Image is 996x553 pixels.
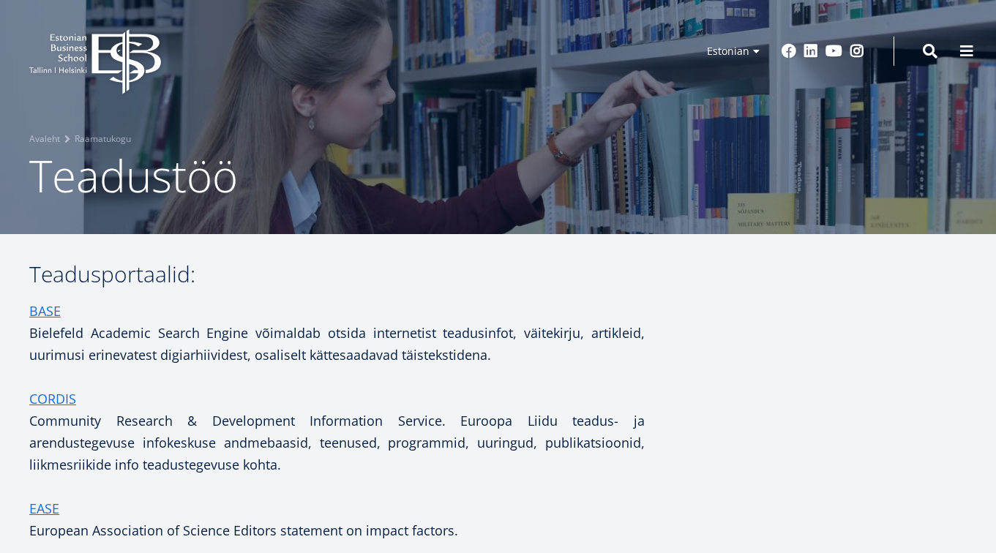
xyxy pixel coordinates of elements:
a: Facebook [782,44,796,59]
a: Linkedin [804,44,818,59]
h3: Teadusportaalid: [29,263,645,285]
a: CORDIS [29,388,76,410]
p: Community Research & Development Information Service. Euroopa Liidu teadus- ja arendustegevuse in... [29,388,645,475]
a: Avaleht [29,132,60,146]
a: Instagram [850,44,864,59]
p: Bielefeld Academic Search Engine võimaldab otsida internetist teadusinfot, väitekirju, artikleid,... [29,300,645,366]
a: BASE [29,300,61,322]
a: Raamatukogu [75,132,131,146]
span: Teadustöö [29,146,238,206]
a: EASE [29,497,59,519]
p: European Association of Science Editors statement on impact factors. [29,497,645,541]
a: Youtube [825,44,842,59]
